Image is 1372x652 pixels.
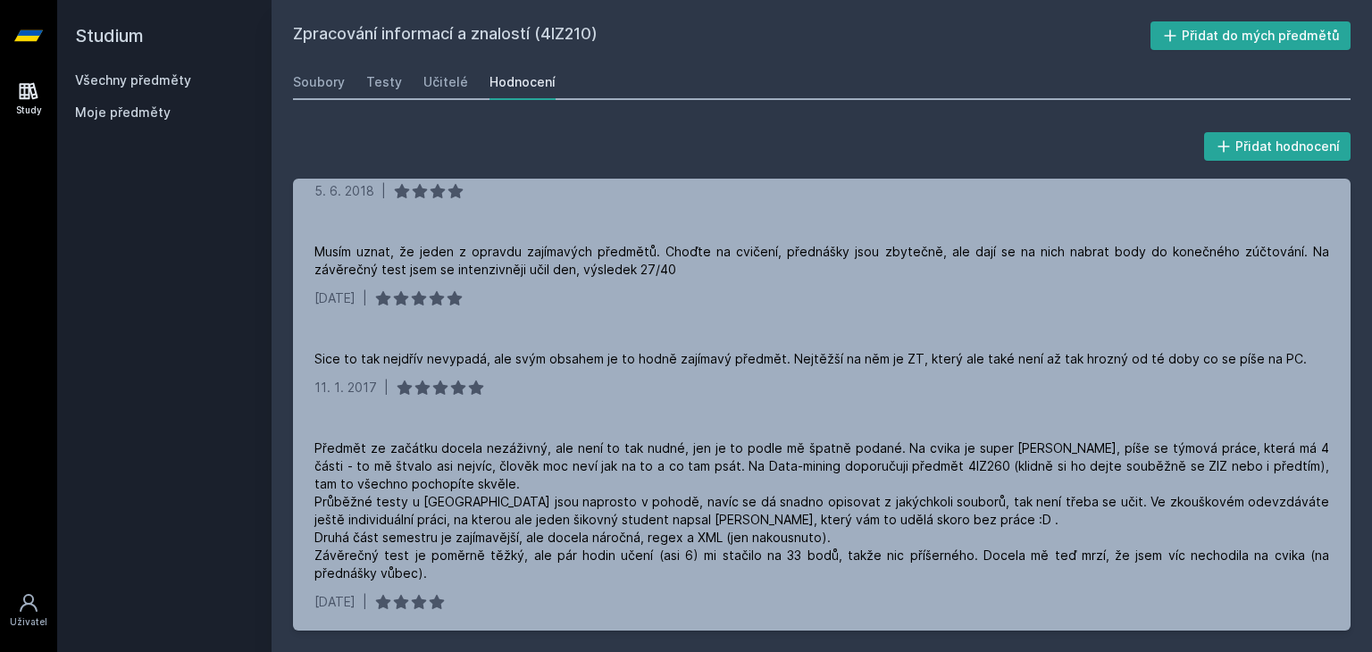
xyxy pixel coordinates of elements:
[75,72,191,88] a: Všechny předměty
[1150,21,1351,50] button: Přidat do mých předmětů
[489,64,556,100] a: Hodnocení
[314,439,1329,582] div: Předmět ze začátku docela nezáživný, ale není to tak nudné, jen je to podle mě špatně podané. Na ...
[363,593,367,611] div: |
[293,73,345,91] div: Soubory
[314,182,374,200] div: 5. 6. 2018
[293,21,1150,50] h2: Zpracování informací a znalostí (4IZ210)
[314,243,1329,279] div: Musím uznat, že jeden z opravdu zajímavých předmětů. Choďte na cvičení, přednášky jsou zbytečně, ...
[381,182,386,200] div: |
[314,289,356,307] div: [DATE]
[75,104,171,121] span: Moje předměty
[423,64,468,100] a: Učitelé
[4,583,54,638] a: Uživatel
[4,71,54,126] a: Study
[314,593,356,611] div: [DATE]
[314,379,377,397] div: 11. 1. 2017
[363,289,367,307] div: |
[423,73,468,91] div: Učitelé
[489,73,556,91] div: Hodnocení
[16,104,42,117] div: Study
[10,615,47,629] div: Uživatel
[366,73,402,91] div: Testy
[314,350,1307,368] div: Sice to tak nejdřív nevypadá, ale svým obsahem je to hodně zajímavý předmět. Nejtěžší na něm je Z...
[366,64,402,100] a: Testy
[384,379,389,397] div: |
[1204,132,1351,161] button: Přidat hodnocení
[293,64,345,100] a: Soubory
